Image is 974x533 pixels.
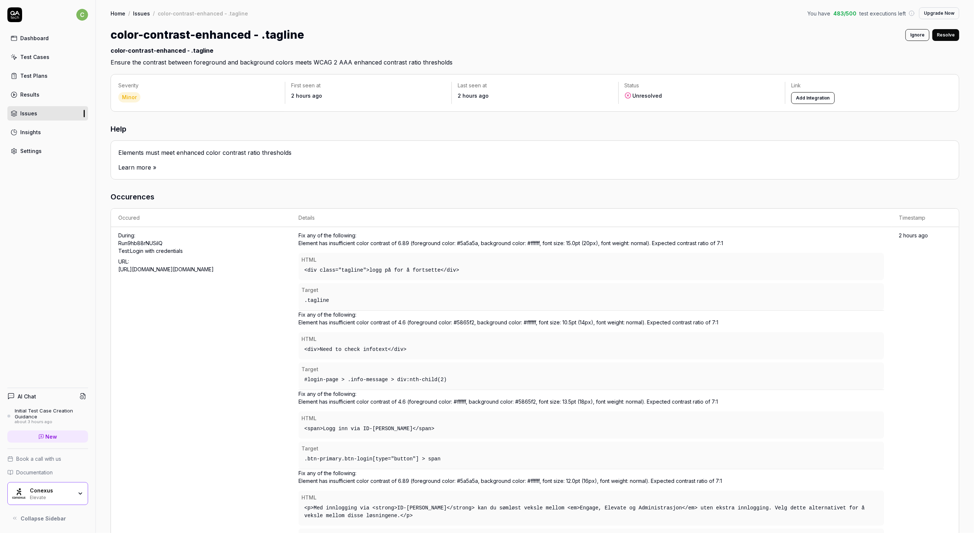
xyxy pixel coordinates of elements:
[301,264,882,277] div: <div class="tagline">logg på for å fortsette</div>
[301,414,882,422] div: HTML
[111,209,291,227] th: Occured
[133,10,150,17] a: Issues
[301,422,882,436] div: <span>Logg inn via ID-[PERSON_NAME]</span>
[7,511,88,526] button: Collapse Sidebar
[7,31,88,45] a: Dashboard
[20,128,41,136] div: Insights
[7,125,88,139] a: Insights
[76,9,88,21] span: c
[30,487,73,494] div: Conexus
[153,10,155,17] div: /
[919,7,959,19] button: Upgrade Now
[20,109,37,117] div: Issues
[899,232,928,238] time: 2 hours ago
[7,408,88,425] a: Initial Test Case Creation Guidanceabout 3 hours ago
[7,69,88,83] a: Test Plans
[111,27,304,43] h1: color-contrast-enhanced - .tagline
[301,373,882,387] div: #login-page > .info-message > div:nth-child(2)
[111,123,959,135] h3: Help
[16,455,61,463] span: Book a call with us
[15,408,88,420] div: Initial Test Case Creation Guidance
[458,82,612,89] p: Last seen at
[291,93,322,99] time: 2 hours ago
[118,240,183,254] a: Run9hb88rNUSiIQTest:Login with credentials
[301,294,882,307] div: .tagline
[46,433,57,440] span: New
[158,10,248,17] div: color-contrast-enhanced - .tagline
[301,501,882,523] div: <p>Med innlogging via <strong>ID-[PERSON_NAME]</strong> kan du sømløst veksle mellom <em>Engage, ...
[20,91,39,98] div: Results
[299,311,884,390] div: Fix any of the following: Element has insufficient color contrast of 4.6 (foreground color: #5865...
[118,255,284,273] div: URL:
[458,93,489,99] time: 2 hours ago
[299,231,884,311] div: Fix any of the following: Element has insufficient color contrast of 6.89 (foreground color: #5a5...
[20,147,42,155] div: Settings
[20,72,48,80] div: Test Plans
[12,487,25,500] img: Conexus Logo
[20,53,49,61] div: Test Cases
[128,10,130,17] div: /
[301,343,882,356] div: <div>Need to check infotext</div>
[301,494,882,501] div: HTML
[118,92,140,102] div: Minor
[76,7,88,22] button: c
[7,431,88,443] a: New
[7,87,88,102] a: Results
[301,365,882,373] div: Target
[7,50,88,64] a: Test Cases
[111,191,959,202] h3: Occurences
[118,148,952,163] div: Elements must meet enhanced color contrast ratio thresholds
[111,46,374,58] div: color-contrast-enhanced - .tagline
[7,482,88,505] button: Conexus LogoConexusElevate
[118,164,156,171] a: Learn more »
[7,106,88,121] a: Issues
[291,82,446,89] p: First seen at
[301,286,882,294] div: Target
[891,209,959,227] th: Timestamp
[791,92,835,104] button: Add Integration
[21,515,66,522] span: Collapse Sidebar
[625,82,779,89] p: Status
[18,393,36,400] h4: AI Chat
[111,43,959,67] h2: Ensure the contrast between foreground and background colors meets WCAG 2 AAA enhanced contrast r...
[111,10,125,17] a: Home
[807,10,830,17] span: You have
[299,390,884,469] div: Fix any of the following: Element has insufficient color contrast of 4.6 (foreground color: #ffff...
[30,494,73,500] div: Elevate
[932,29,959,41] button: Resolve
[791,94,835,101] a: Add Integration
[301,445,882,452] div: Target
[7,468,88,476] a: Documentation
[20,34,49,42] div: Dashboard
[16,468,53,476] span: Documentation
[291,209,892,227] th: Details
[791,82,946,89] p: Link
[7,144,88,158] a: Settings
[118,82,279,89] p: Severity
[301,335,882,343] div: HTML
[15,419,88,425] div: about 3 hours ago
[905,29,929,41] button: Ignore
[301,452,882,466] div: .btn-primary.btn-login[type="button"] > span
[7,455,88,463] a: Book a call with us
[301,256,882,264] div: HTML
[625,92,779,100] div: Unresolved
[118,266,214,272] a: [URL][DOMAIN_NAME][DOMAIN_NAME]
[859,10,906,17] span: test executions left
[833,10,856,17] span: 483 / 500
